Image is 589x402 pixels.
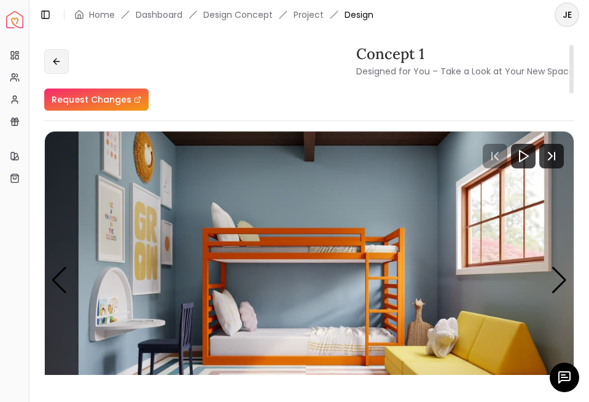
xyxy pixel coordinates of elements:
[356,65,574,77] small: Designed for You – Take a Look at Your New Space
[74,9,373,21] nav: breadcrumb
[551,267,568,294] div: Next slide
[356,44,574,64] h3: Concept 1
[203,9,273,21] li: Design Concept
[44,89,149,111] a: Request Changes
[516,149,531,164] svg: Play
[6,11,23,28] a: Spacejoy
[89,9,115,21] a: Home
[51,267,68,294] div: Previous slide
[136,9,182,21] a: Dashboard
[556,4,578,26] span: JE
[6,11,23,28] img: Spacejoy Logo
[294,9,324,21] a: Project
[539,144,564,168] svg: Next Track
[555,2,579,27] button: JE
[345,9,373,21] span: Design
